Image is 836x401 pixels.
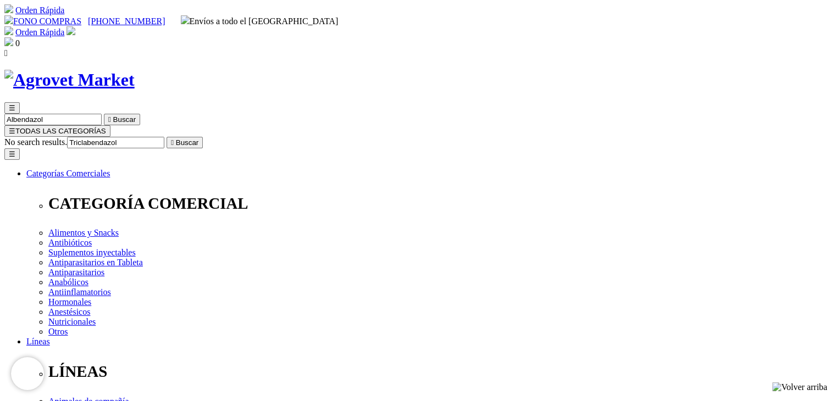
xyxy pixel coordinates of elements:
[48,327,68,336] a: Otros
[4,125,110,137] button: ☰TODAS LAS CATEGORÍAS
[4,137,67,147] span: No search results.
[48,194,832,213] p: CATEGORÍA COMERCIAL
[48,268,104,277] a: Antiparasitarios
[9,127,15,135] span: ☰
[11,357,44,390] iframe: Brevo live chat
[26,169,110,178] a: Categorías Comerciales
[108,115,111,124] i: 
[9,104,15,112] span: ☰
[48,258,143,267] a: Antiparasitarios en Tableta
[15,38,20,48] span: 0
[4,148,20,160] button: ☰
[48,248,136,257] a: Suplementos inyectables
[48,238,92,247] a: Antibióticos
[15,27,64,37] a: Orden Rápida
[48,363,832,381] p: LÍNEAS
[104,114,140,125] button:  Buscar
[4,102,20,114] button: ☰
[772,382,827,392] img: Volver arriba
[176,138,198,147] span: Buscar
[26,337,50,346] a: Líneas
[15,5,64,15] a: Orden Rápida
[4,15,13,24] img: phone.svg
[171,138,174,147] i: 
[67,137,164,148] input: Buscar
[48,277,88,287] a: Anabólicos
[48,297,91,307] a: Hormonales
[48,287,111,297] a: Antiinflamatorios
[4,26,13,35] img: shopping-cart.svg
[167,137,203,148] button:  Buscar
[48,317,96,326] a: Nutricionales
[181,15,190,24] img: delivery-truck.svg
[4,4,13,13] img: shopping-cart.svg
[67,26,75,35] img: user.svg
[4,37,13,46] img: shopping-bag.svg
[4,114,102,125] input: Buscar
[88,16,165,26] a: [PHONE_NUMBER]
[113,115,136,124] span: Buscar
[67,27,75,37] a: Acceda a su cuenta de cliente
[4,48,8,58] i: 
[181,16,339,26] span: Envíos a todo el [GEOGRAPHIC_DATA]
[48,307,90,316] a: Anestésicos
[4,16,81,26] a: FONO COMPRAS
[4,70,135,90] img: Agrovet Market
[48,228,119,237] a: Alimentos y Snacks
